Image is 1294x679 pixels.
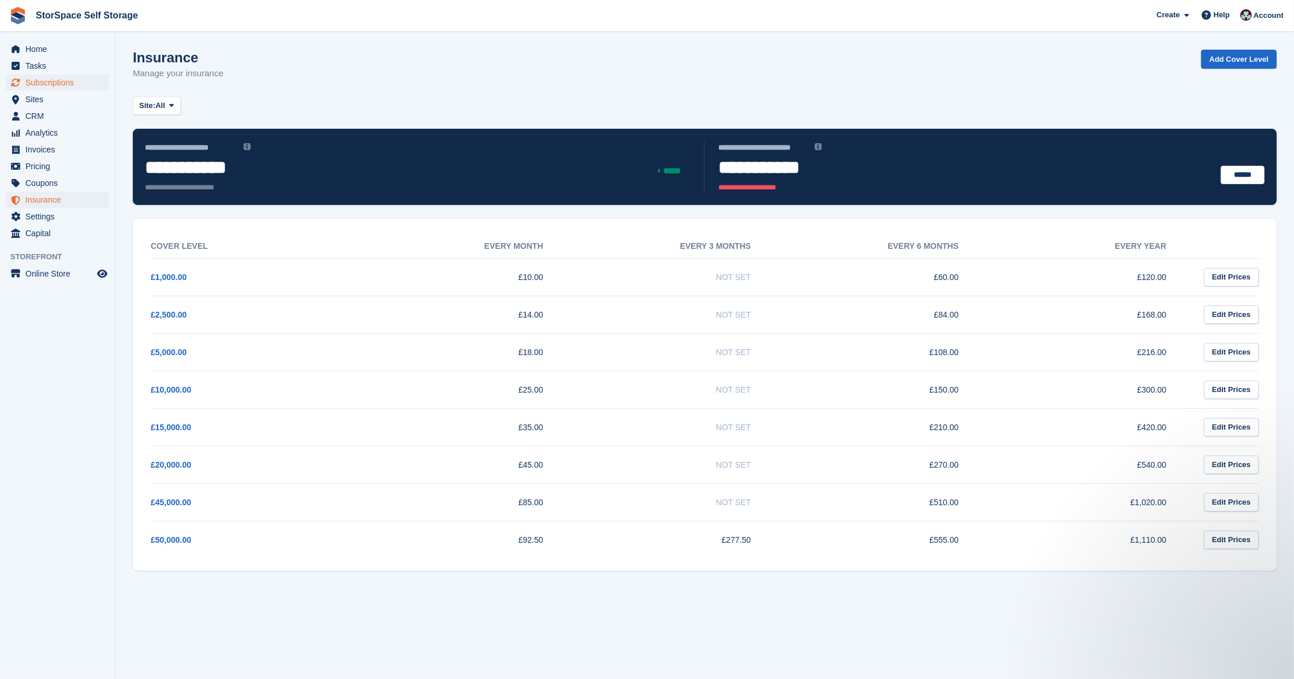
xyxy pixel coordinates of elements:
a: Preview store [95,267,109,281]
span: Insurance [25,192,95,208]
p: Manage your insurance [133,67,223,80]
a: StorSpace Self Storage [31,6,143,25]
th: Every month [359,234,566,259]
td: Not Set [566,296,774,333]
a: Edit Prices [1204,531,1259,550]
th: Cover Level [151,234,359,259]
span: Home [25,41,95,57]
a: menu [6,74,109,91]
td: £150.00 [774,371,982,408]
a: Edit Prices [1204,305,1259,324]
td: Not Set [566,408,774,446]
a: Edit Prices [1204,493,1259,512]
a: Edit Prices [1204,456,1259,475]
a: £1,000.00 [151,273,187,282]
td: £210.00 [774,408,982,446]
a: menu [6,41,109,57]
td: £216.00 [982,333,1189,371]
span: Capital [25,225,95,241]
td: £108.00 [774,333,982,371]
a: menu [6,175,109,191]
td: Not Set [566,483,774,521]
td: £85.00 [359,483,566,521]
a: Edit Prices [1204,418,1259,437]
a: £5,000.00 [151,348,187,357]
span: Coupons [25,175,95,191]
img: Ross Hadlington [1240,9,1252,21]
td: Not Set [566,371,774,408]
span: All [155,100,165,111]
td: Not Set [566,446,774,483]
a: menu [6,91,109,107]
a: menu [6,141,109,158]
td: £270.00 [774,446,982,483]
td: £120.00 [982,258,1189,296]
a: £10,000.00 [151,385,191,394]
a: menu [6,158,109,174]
td: £84.00 [774,296,982,333]
td: £18.00 [359,333,566,371]
a: menu [6,108,109,124]
a: menu [6,225,109,241]
a: £20,000.00 [151,460,191,469]
a: menu [6,192,109,208]
td: Not Set [566,258,774,296]
td: £420.00 [982,408,1189,446]
h1: Insurance [133,50,223,65]
span: Pricing [25,158,95,174]
span: Site: [139,100,155,111]
td: £35.00 [359,408,566,446]
a: Edit Prices [1204,343,1259,362]
th: Every 3 months [566,234,774,259]
span: Help [1214,9,1230,21]
td: £92.50 [359,521,566,558]
a: menu [6,58,109,74]
td: £60.00 [774,258,982,296]
a: Edit Prices [1204,268,1259,287]
span: Invoices [25,141,95,158]
td: £555.00 [774,521,982,558]
img: stora-icon-8386f47178a22dfd0bd8f6a31ec36ba5ce8667c1dd55bd0f319d3a0aa187defe.svg [9,7,27,24]
button: Site: All [133,96,181,115]
td: £25.00 [359,371,566,408]
td: £1,020.00 [982,483,1189,521]
span: Account [1254,10,1284,21]
td: £10.00 [359,258,566,296]
span: CRM [25,108,95,124]
img: icon-info-grey-7440780725fd019a000dd9b08b2336e03edf1995a4989e88bcd33f0948082b44.svg [815,143,822,150]
td: £510.00 [774,483,982,521]
a: Edit Prices [1204,380,1259,400]
span: Storefront [10,251,115,263]
a: £2,500.00 [151,310,187,319]
td: £277.50 [566,521,774,558]
span: Tasks [25,58,95,74]
a: £45,000.00 [151,498,191,507]
td: £14.00 [359,296,566,333]
td: £1,110.00 [982,521,1189,558]
th: Every 6 months [774,234,982,259]
td: Not Set [566,333,774,371]
span: Create [1157,9,1180,21]
span: Subscriptions [25,74,95,91]
td: £168.00 [982,296,1189,333]
span: Sites [25,91,95,107]
img: icon-info-grey-7440780725fd019a000dd9b08b2336e03edf1995a4989e88bcd33f0948082b44.svg [244,143,251,150]
a: menu [6,266,109,282]
a: menu [6,125,109,141]
a: £50,000.00 [151,535,191,544]
a: menu [6,208,109,225]
td: £300.00 [982,371,1189,408]
span: Settings [25,208,95,225]
span: Analytics [25,125,95,141]
td: £540.00 [982,446,1189,483]
td: £45.00 [359,446,566,483]
span: Online Store [25,266,95,282]
a: Add Cover Level [1201,50,1277,69]
th: Every year [982,234,1189,259]
a: £15,000.00 [151,423,191,432]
